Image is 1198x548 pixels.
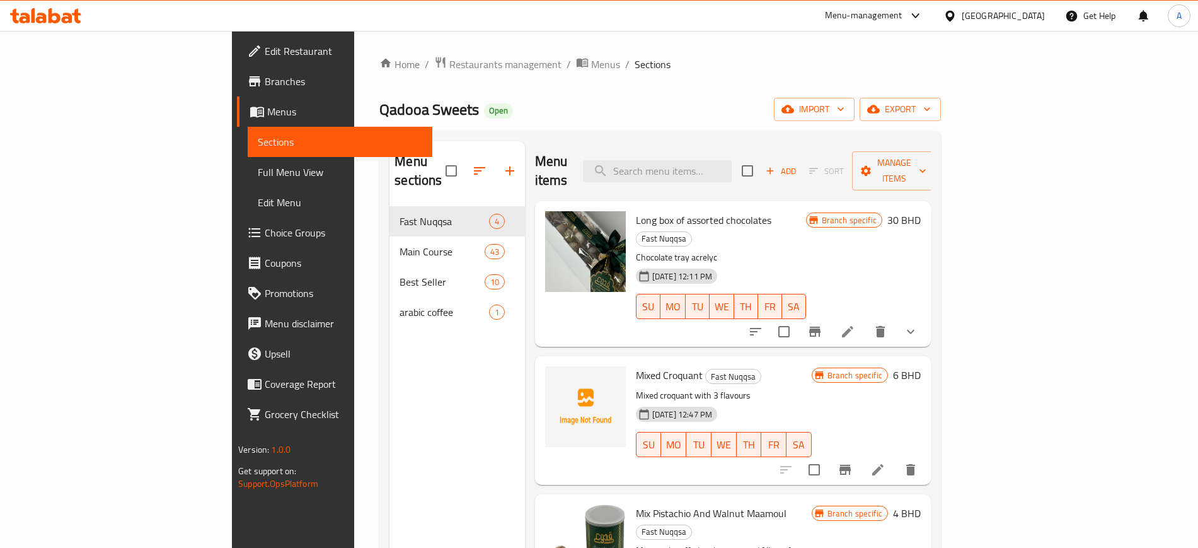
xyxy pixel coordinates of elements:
span: Add item [761,161,801,181]
span: Coverage Report [265,376,422,392]
button: WE [710,294,734,319]
span: Select section [734,158,761,184]
h6: 6 BHD [893,366,921,384]
span: Open [484,105,513,116]
div: arabic coffee [400,305,489,320]
span: SA [787,298,801,316]
span: 10 [485,276,504,288]
span: Fast Nuqqsa [636,231,691,246]
a: Sections [248,127,432,157]
span: FR [766,436,781,454]
div: arabic coffee1 [389,297,525,327]
button: TU [686,432,711,457]
button: show more [896,317,926,347]
div: Menu-management [825,8,902,23]
span: Select to update [771,318,797,345]
span: SA [792,436,807,454]
button: Add [761,161,801,181]
nav: breadcrumb [379,56,941,73]
a: Edit menu item [870,462,885,477]
button: Manage items [852,151,936,190]
input: search [583,160,732,182]
div: Best Seller10 [389,267,525,297]
button: TH [737,432,762,457]
div: Fast Nuqqsa4 [389,206,525,236]
button: export [860,98,941,121]
p: Mixed croquant with 3 flavours [636,388,812,404]
img: Mixed Croquant [545,366,626,447]
span: Main Course [400,244,484,259]
a: Branches [237,66,432,96]
button: FR [761,432,786,457]
button: SA [782,294,806,319]
span: [DATE] 12:47 PM [647,409,717,421]
span: Menus [591,57,620,72]
button: Branch-specific-item [800,317,830,347]
a: Coupons [237,248,432,278]
h2: Menu items [535,152,568,190]
a: Support.OpsPlatform [238,475,318,492]
span: [DATE] 12:11 PM [647,271,717,283]
span: 43 [485,246,504,258]
span: WE [717,436,732,454]
span: Branches [265,74,422,89]
svg: Show Choices [903,324,918,339]
span: Add [764,164,798,178]
a: Restaurants management [434,56,562,73]
span: Full Menu View [258,165,422,180]
nav: Menu sections [389,201,525,332]
span: Best Seller [400,274,484,289]
a: Edit menu item [840,324,855,339]
div: [GEOGRAPHIC_DATA] [962,9,1045,23]
span: Get support on: [238,463,296,479]
button: WE [711,432,737,457]
span: Promotions [265,286,422,301]
span: Edit Menu [258,195,422,210]
span: SU [642,436,657,454]
button: sort-choices [740,317,771,347]
li: / [567,57,571,72]
span: Select to update [801,457,827,483]
span: 1 [490,306,504,318]
button: delete [865,317,896,347]
span: TU [691,298,705,316]
span: Branch specific [822,508,887,520]
button: FR [758,294,782,319]
span: WE [715,298,729,316]
a: Coverage Report [237,369,432,399]
button: SA [786,432,812,457]
span: Mixed Croquant [636,366,703,385]
img: Long box of assorted chocolates [545,211,626,292]
a: Full Menu View [248,157,432,187]
a: Choice Groups [237,218,432,248]
span: Branch specific [822,370,887,382]
button: import [774,98,855,121]
li: / [625,57,630,72]
a: Upsell [237,339,432,369]
span: Version: [238,441,269,458]
div: Open [484,103,513,119]
span: 1.0.0 [271,441,291,458]
a: Menus [237,96,432,127]
button: MO [661,432,686,457]
span: FR [763,298,777,316]
span: Select all sections [438,158,464,184]
span: Menu disclaimer [265,316,422,331]
span: 4 [490,216,504,228]
span: Grocery Checklist [265,407,422,422]
button: Branch-specific-item [830,455,860,485]
span: TH [742,436,757,454]
div: items [489,214,505,229]
a: Edit Restaurant [237,36,432,66]
a: Promotions [237,278,432,308]
h6: 4 BHD [893,504,921,522]
button: SU [636,294,660,319]
span: Menus [267,104,422,119]
button: delete [896,455,926,485]
button: TH [734,294,758,319]
span: Upsell [265,346,422,361]
span: Fast Nuqqsa [400,214,489,229]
